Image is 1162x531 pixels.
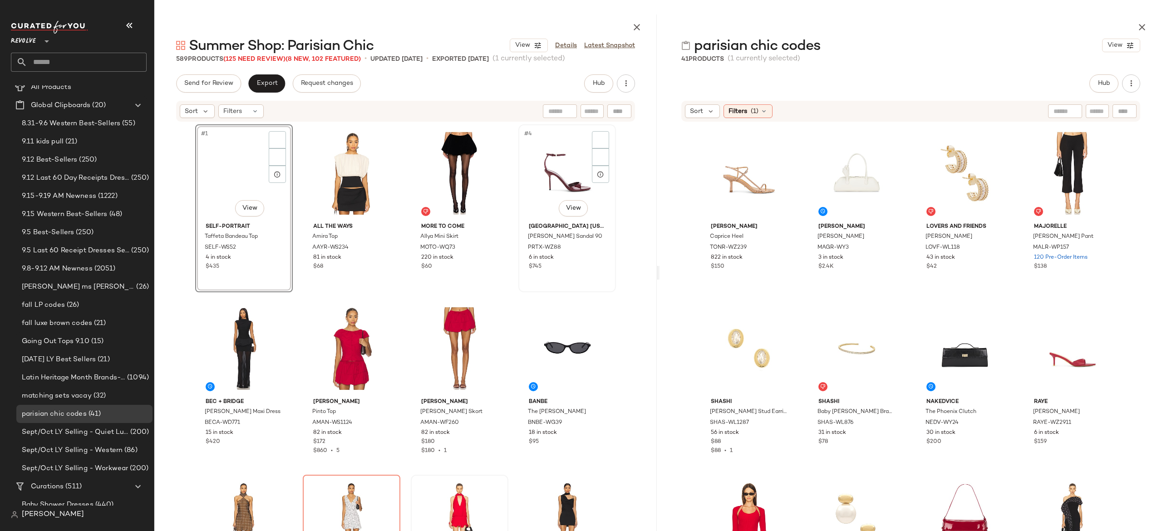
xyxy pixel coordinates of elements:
[22,191,96,202] span: 9.15-9.19 AM Newness
[566,205,581,212] span: View
[364,54,367,64] span: •
[420,408,483,416] span: [PERSON_NAME] Skort
[94,500,114,510] span: (440)
[242,205,257,212] span: View
[711,429,739,437] span: 56 in stock
[522,303,613,394] img: BNBE-WG39_V1.jpg
[22,354,96,365] span: [DATE] LY Best Sellers
[421,429,450,437] span: 82 in stock
[421,263,432,271] span: $60
[93,264,116,274] span: (2051)
[818,223,895,231] span: [PERSON_NAME]
[22,118,120,129] span: 8.31-9.6 Western Best-Sellers
[584,41,635,50] a: Latest Snapshot
[336,448,340,454] span: 5
[22,336,89,347] span: Going Out Tops 9.10
[728,54,800,64] span: (1 currently selected)
[223,56,286,63] span: (125 Need Review)
[421,448,435,454] span: $180
[327,448,336,454] span: •
[22,509,84,520] span: [PERSON_NAME]
[1034,398,1111,406] span: RAYE
[711,263,724,271] span: $150
[22,318,92,329] span: fall luxe brown codes
[200,129,210,138] span: #1
[721,448,730,454] span: •
[817,233,864,241] span: [PERSON_NAME]
[313,263,323,271] span: $68
[22,391,92,401] span: matching sets vacay
[711,448,721,454] span: $88
[205,233,258,241] span: Taffeta Bandeau Top
[710,419,749,427] span: SHAS-WL1287
[926,419,959,427] span: NEDV-WY24
[306,128,397,219] img: AAYR-WS234_V1.jpg
[926,223,1003,231] span: Lovers and Friends
[528,408,586,416] span: The [PERSON_NAME]
[919,128,1010,219] img: LOVF-WL118_V1.jpg
[926,244,960,252] span: LOVF-WL118
[129,173,149,183] span: (250)
[205,244,236,252] span: SELF-WS52
[31,482,64,492] span: Curations
[313,438,325,446] span: $172
[1034,438,1047,446] span: $159
[492,54,565,64] span: (1 currently selected)
[523,129,534,138] span: #4
[818,429,846,437] span: 31 in stock
[818,254,843,262] span: 3 in stock
[704,303,795,394] img: SHAS-WL1287_V1.jpg
[22,227,74,238] span: 9.5 Best-Sellers
[817,244,849,252] span: MAGR-WY3
[510,39,548,52] button: View
[529,438,539,446] span: $95
[312,233,338,241] span: Amira Top
[22,373,125,383] span: Latin Heritage Month Brands- DO NOT DELETE
[293,74,361,93] button: Request changes
[426,54,428,64] span: •
[681,41,690,50] img: svg%3e
[421,223,498,231] span: MORE TO COME
[11,21,88,34] img: cfy_white_logo.C9jOOHJF.svg
[92,391,106,401] span: (32)
[435,448,444,454] span: •
[681,54,724,64] div: Products
[205,408,281,416] span: [PERSON_NAME] Maxi Dress
[529,429,557,437] span: 18 in stock
[22,500,94,510] span: Baby Shower Dresses
[134,282,149,292] span: (26)
[313,398,390,406] span: [PERSON_NAME]
[729,107,747,116] span: Filters
[189,37,374,55] span: Summer Shop: Parisian Chic
[420,244,455,252] span: MOTO-WQ73
[313,448,327,454] span: $860
[926,254,955,262] span: 43 in stock
[592,80,605,87] span: Hub
[31,82,71,93] span: All Products
[22,427,128,438] span: Sept/Oct LY Selling - Quiet Luxe
[123,445,138,456] span: (86)
[1089,74,1118,93] button: Hub
[730,448,733,454] span: 1
[128,463,148,474] span: (200)
[256,80,277,87] span: Export
[370,54,423,64] p: updated [DATE]
[176,41,185,50] img: svg%3e
[22,173,129,183] span: 9.12 Last 60 Day Receipts Dresses
[306,303,397,394] img: AMAN-WS1124_V1.jpg
[926,263,937,271] span: $42
[414,303,505,394] img: AMAN-WF260_V1.jpg
[421,438,435,446] span: $180
[926,408,976,416] span: The Phoenix Clutch
[22,264,93,274] span: 9.8-9.12 AM Newness
[313,429,342,437] span: 82 in stock
[205,419,240,427] span: BECA-WD771
[1027,128,1118,219] img: MALR-WP157_V1.jpg
[555,41,577,50] a: Details
[176,74,241,93] button: Send for Review
[423,209,428,214] img: svg%3e
[125,373,149,383] span: (1094)
[811,128,902,219] img: MAGR-WY3_V1.jpg
[312,244,349,252] span: AAYR-WS234
[818,263,834,271] span: $2.4K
